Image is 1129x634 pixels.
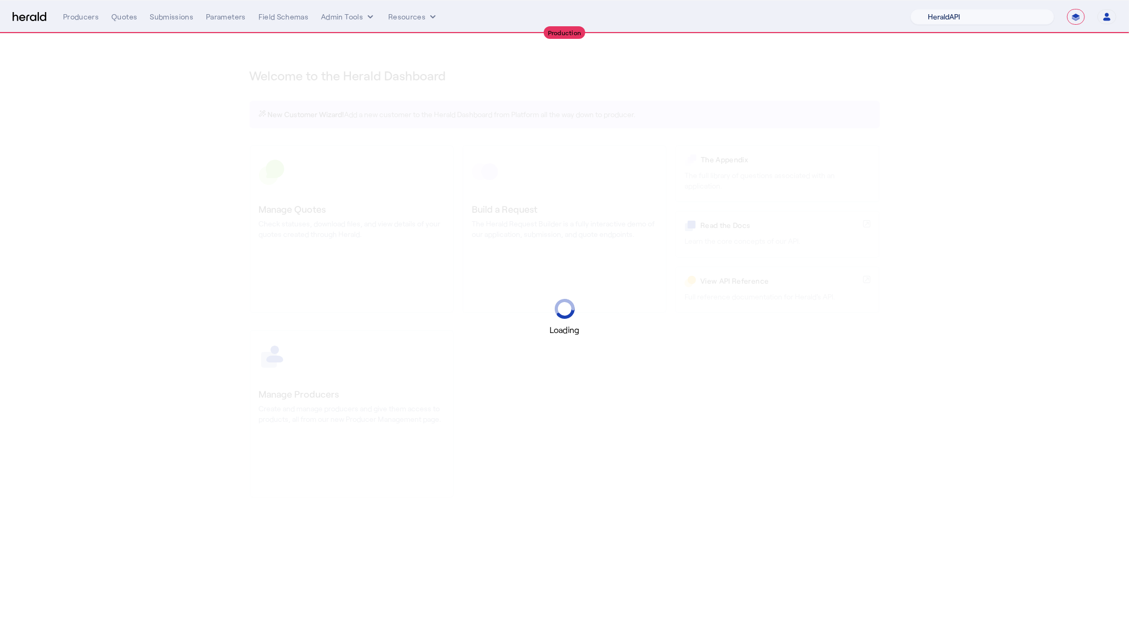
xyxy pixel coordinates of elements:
div: Production [544,26,586,39]
img: Herald Logo [13,12,46,22]
div: Parameters [206,12,246,22]
div: Quotes [111,12,137,22]
button: Resources dropdown menu [388,12,438,22]
button: internal dropdown menu [321,12,376,22]
div: Producers [63,12,99,22]
div: Field Schemas [258,12,309,22]
div: Submissions [150,12,193,22]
